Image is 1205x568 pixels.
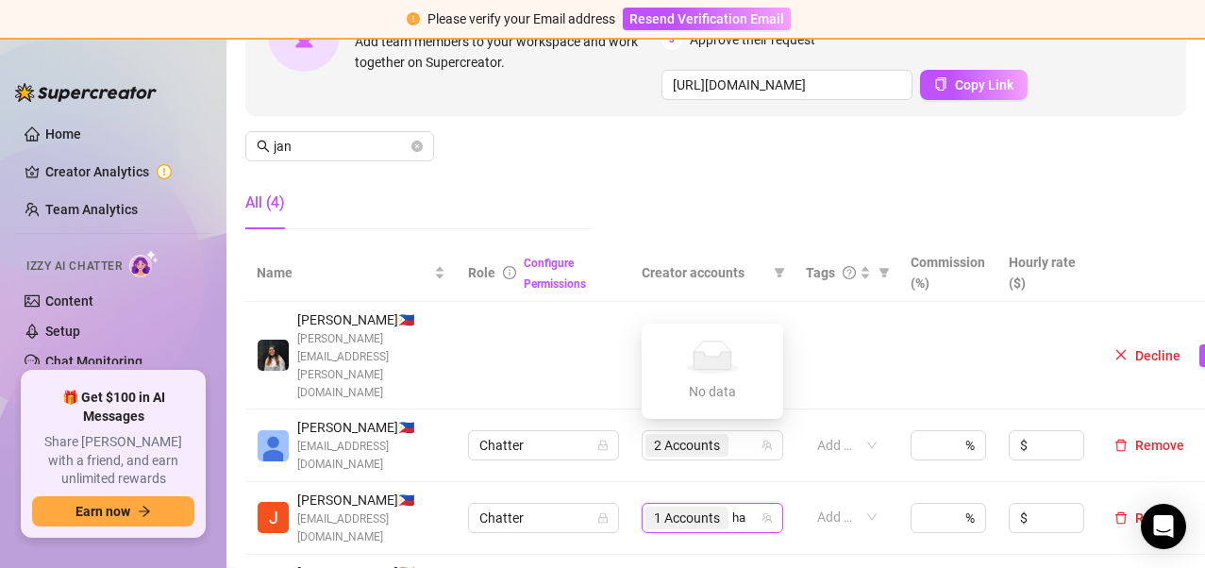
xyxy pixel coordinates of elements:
[129,250,159,277] img: AI Chatter
[245,244,457,302] th: Name
[355,31,654,73] span: Add team members to your workspace and work together on Supercreator.
[411,141,423,152] button: close-circle
[1141,504,1186,549] div: Open Intercom Messenger
[997,244,1096,302] th: Hourly rate ($)
[427,8,615,29] div: Please verify your Email address
[761,512,773,524] span: team
[258,502,289,533] img: Jan Acy Talaba
[15,83,157,102] img: logo-BBDzfeDw.svg
[1114,511,1128,525] span: delete
[623,8,791,30] button: Resend Verification Email
[297,490,445,510] span: [PERSON_NAME] 🇵🇭
[843,266,856,279] span: question-circle
[806,262,835,283] span: Tags
[654,508,720,528] span: 1 Accounts
[297,309,445,330] span: [PERSON_NAME] 🇵🇭
[645,507,728,529] span: 1 Accounts
[524,257,586,291] a: Configure Permissions
[1135,438,1184,453] span: Remove
[297,330,445,401] span: [PERSON_NAME][EMAIL_ADDRESS][PERSON_NAME][DOMAIN_NAME]
[45,293,93,309] a: Content
[642,262,766,283] span: Creator accounts
[258,430,289,461] img: Tracy Solite
[297,438,445,474] span: [EMAIL_ADDRESS][DOMAIN_NAME]
[1107,434,1192,457] button: Remove
[770,259,789,287] span: filter
[1107,344,1188,367] button: Decline
[503,266,516,279] span: info-circle
[45,157,196,187] a: Creator Analytics exclamation-circle
[45,202,138,217] a: Team Analytics
[257,262,430,283] span: Name
[245,192,285,214] div: All (4)
[879,267,890,278] span: filter
[1114,348,1128,361] span: close
[138,505,151,518] span: arrow-right
[934,77,947,91] span: copy
[479,504,608,532] span: Chatter
[297,417,445,438] span: [PERSON_NAME] 🇵🇭
[654,381,771,402] div: No data
[297,510,445,546] span: [EMAIL_ADDRESS][DOMAIN_NAME]
[1135,510,1184,526] span: Remove
[407,12,420,25] span: exclamation-circle
[774,267,785,278] span: filter
[645,434,728,457] span: 2 Accounts
[1114,439,1128,452] span: delete
[597,512,609,524] span: lock
[274,136,408,157] input: Search members
[899,244,997,302] th: Commission (%)
[468,265,495,280] span: Role
[45,126,81,142] a: Home
[479,431,608,459] span: Chatter
[597,440,609,451] span: lock
[654,435,720,456] span: 2 Accounts
[32,389,194,426] span: 🎁 Get $100 in AI Messages
[920,70,1028,100] button: Copy Link
[75,504,130,519] span: Earn now
[45,354,142,369] a: Chat Monitoring
[32,496,194,526] button: Earn nowarrow-right
[257,140,270,153] span: search
[45,324,80,339] a: Setup
[1107,507,1192,529] button: Remove
[1135,348,1180,363] span: Decline
[26,258,122,276] span: Izzy AI Chatter
[32,433,194,489] span: Share [PERSON_NAME] with a friend, and earn unlimited rewards
[629,11,784,26] span: Resend Verification Email
[875,259,894,287] span: filter
[258,340,289,371] img: Rejane Mae Lanuza
[761,440,773,451] span: team
[955,77,1013,92] span: Copy Link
